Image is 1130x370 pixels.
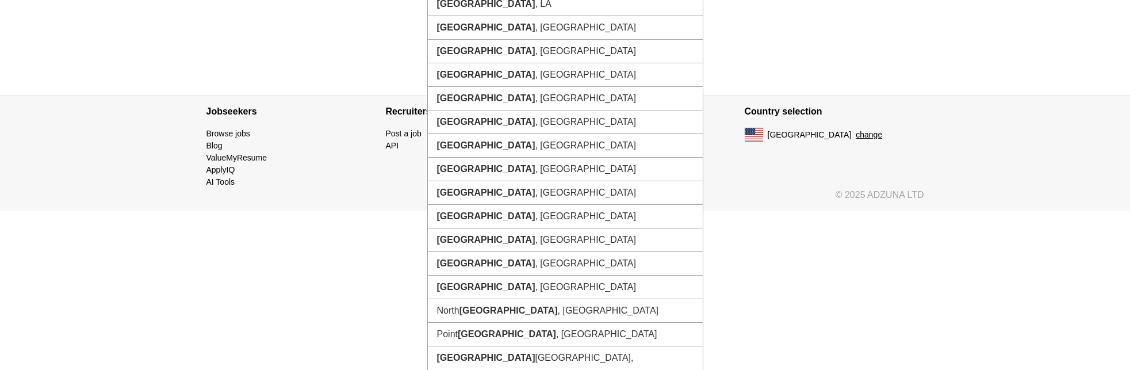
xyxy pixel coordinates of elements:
[206,165,235,174] a: ApplyIQ
[437,164,535,174] strong: [GEOGRAPHIC_DATA]
[428,299,703,323] li: North , [GEOGRAPHIC_DATA]
[197,188,933,211] div: © 2025 ADZUNA LTD
[206,141,223,150] a: Blog
[428,205,703,228] li: , [GEOGRAPHIC_DATA]
[428,16,703,40] li: , [GEOGRAPHIC_DATA]
[437,22,535,32] strong: [GEOGRAPHIC_DATA]
[206,177,235,186] a: AI Tools
[437,211,535,221] strong: [GEOGRAPHIC_DATA]
[437,46,535,56] strong: [GEOGRAPHIC_DATA]
[386,129,422,138] a: Post a job
[768,129,852,141] span: [GEOGRAPHIC_DATA]
[459,306,558,315] strong: [GEOGRAPHIC_DATA]
[856,129,882,141] button: change
[428,40,703,63] li: , [GEOGRAPHIC_DATA]
[428,134,703,158] li: , [GEOGRAPHIC_DATA]
[437,258,535,268] strong: [GEOGRAPHIC_DATA]
[428,87,703,110] li: , [GEOGRAPHIC_DATA]
[386,141,399,150] a: API
[458,329,556,339] strong: [GEOGRAPHIC_DATA]
[745,96,924,128] h4: Country selection
[437,353,535,363] strong: [GEOGRAPHIC_DATA]
[428,252,703,276] li: , [GEOGRAPHIC_DATA]
[428,276,703,299] li: , [GEOGRAPHIC_DATA]
[437,70,535,79] strong: [GEOGRAPHIC_DATA]
[745,128,763,142] img: US flag
[428,63,703,87] li: , [GEOGRAPHIC_DATA]
[206,153,267,162] a: ValueMyResume
[428,228,703,252] li: , [GEOGRAPHIC_DATA]
[437,93,535,103] strong: [GEOGRAPHIC_DATA]
[206,129,250,138] a: Browse jobs
[428,323,703,346] li: Point , [GEOGRAPHIC_DATA]
[437,235,535,245] strong: [GEOGRAPHIC_DATA]
[437,117,535,127] strong: [GEOGRAPHIC_DATA]
[437,140,535,150] strong: [GEOGRAPHIC_DATA]
[428,181,703,205] li: , [GEOGRAPHIC_DATA]
[428,158,703,181] li: , [GEOGRAPHIC_DATA]
[437,188,535,197] strong: [GEOGRAPHIC_DATA]
[428,110,703,134] li: , [GEOGRAPHIC_DATA]
[437,282,535,292] strong: [GEOGRAPHIC_DATA]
